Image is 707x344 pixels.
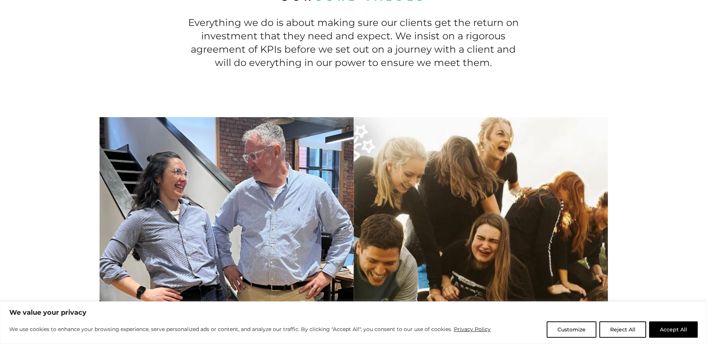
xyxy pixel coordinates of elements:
p: We use cookies to enhance your browsing experience, serve personalized ads or content, and analyz... [9,325,491,334]
button: Reject All [599,321,646,338]
a: Privacy Policy [454,325,491,334]
p: We value your privacy [9,308,698,317]
button: Accept All [649,321,698,338]
button: Customize [547,321,596,338]
p: Everything we do is about making sure our clients get the return on investment that they need and... [186,16,521,70]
